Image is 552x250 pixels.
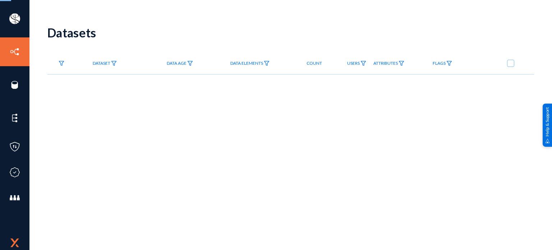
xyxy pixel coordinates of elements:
img: icon-filter.svg [264,61,270,66]
img: icon-policies.svg [9,141,20,152]
a: Dataset [89,57,120,70]
span: Users [347,61,360,66]
a: Users [344,57,370,70]
a: Data Age [163,57,197,70]
img: icon-filter.svg [399,61,404,66]
span: Data Elements [230,61,263,66]
img: icon-inventory.svg [9,46,20,57]
a: Data Elements [227,57,273,70]
img: icon-sources.svg [9,79,20,90]
img: ACg8ocIa8OWj5FIzaB8MU-JIbNDt0RWcUDl_eQ0ZyYxN7rWYZ1uJfn9p=s96-c [9,13,20,24]
img: icon-filter.svg [111,61,117,66]
span: Count [307,61,322,66]
div: Datasets [47,25,96,40]
div: Help & Support [543,103,552,146]
img: icon-filter.svg [360,61,366,66]
img: icon-compliance.svg [9,167,20,178]
img: help_support.svg [545,138,550,143]
img: icon-members.svg [9,192,20,203]
span: Flags [433,61,446,66]
a: Attributes [370,57,408,70]
span: Attributes [373,61,398,66]
img: icon-filter.svg [59,61,64,66]
span: Data Age [167,61,187,66]
img: icon-elements.svg [9,113,20,123]
a: Flags [429,57,456,70]
img: icon-filter.svg [187,61,193,66]
img: icon-filter.svg [446,61,452,66]
span: Dataset [93,61,110,66]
